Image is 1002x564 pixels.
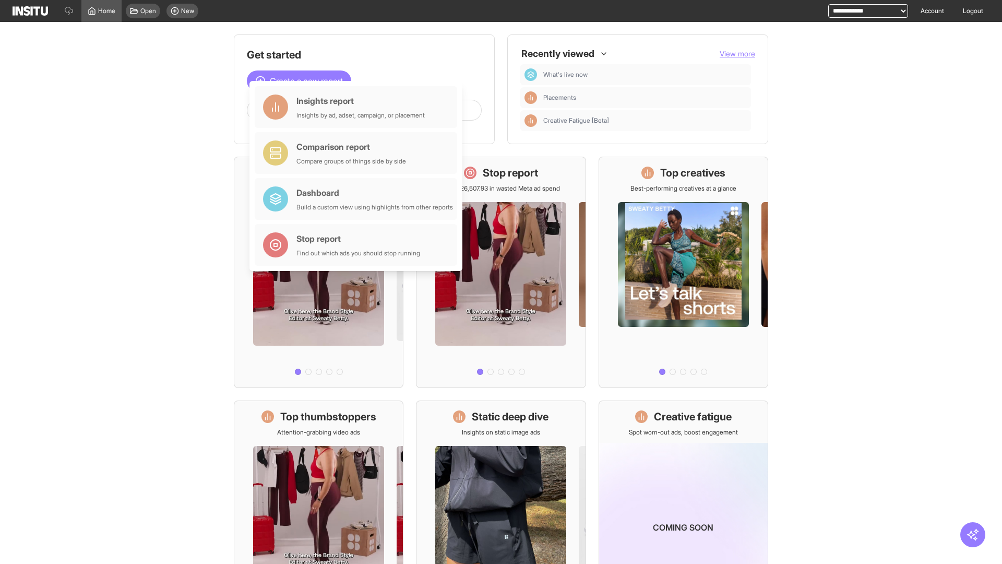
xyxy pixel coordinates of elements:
div: Build a custom view using highlights from other reports [296,203,453,211]
span: What's live now [543,70,747,79]
h1: Static deep dive [472,409,548,424]
div: Stop report [296,232,420,245]
img: Logo [13,6,48,16]
span: New [181,7,194,15]
button: View more [720,49,755,59]
div: Insights by ad, adset, campaign, or placement [296,111,425,120]
a: Stop reportSave £26,507.93 in wasted Meta ad spend [416,157,586,388]
h1: Top creatives [660,166,725,180]
span: View more [720,49,755,58]
div: Insights report [296,95,425,107]
button: Create a new report [247,70,351,91]
p: Attention-grabbing video ads [277,428,360,437]
span: Creative Fatigue [Beta] [543,116,609,125]
h1: Get started [247,48,482,62]
p: Insights on static image ads [462,428,540,437]
div: Comparison report [296,140,406,153]
p: Save £26,507.93 in wasted Meta ad spend [442,184,560,193]
div: Insights [524,91,537,104]
h1: Top thumbstoppers [280,409,376,424]
div: Find out which ads you should stop running [296,249,420,257]
span: Open [140,7,156,15]
span: Creative Fatigue [Beta] [543,116,747,125]
div: Dashboard [296,186,453,199]
p: Best-performing creatives at a glance [630,184,736,193]
span: Placements [543,93,576,102]
h1: Stop report [483,166,538,180]
a: Top creativesBest-performing creatives at a glance [599,157,768,388]
a: What's live nowSee all active ads instantly [234,157,403,388]
span: Placements [543,93,747,102]
span: What's live now [543,70,588,79]
div: Insights [524,114,537,127]
span: Home [98,7,115,15]
span: Create a new report [270,75,343,87]
div: Dashboard [524,68,537,81]
div: Compare groups of things side by side [296,157,406,166]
